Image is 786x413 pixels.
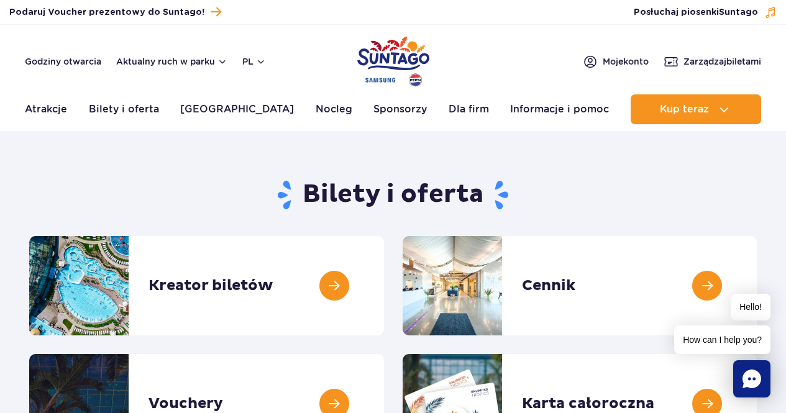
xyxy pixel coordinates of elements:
[733,360,770,397] div: Chat
[683,55,761,68] span: Zarządzaj biletami
[89,94,159,124] a: Bilety i oferta
[660,104,709,115] span: Kup teraz
[731,294,770,320] span: Hello!
[719,8,758,17] span: Suntago
[357,31,429,88] a: Park of Poland
[583,54,649,69] a: Mojekonto
[316,94,352,124] a: Nocleg
[634,6,777,19] button: Posłuchaj piosenkiSuntago
[25,94,67,124] a: Atrakcje
[9,4,221,20] a: Podaruj Voucher prezentowy do Suntago!
[29,179,757,211] h1: Bilety i oferta
[449,94,489,124] a: Dla firm
[180,94,294,124] a: [GEOGRAPHIC_DATA]
[9,6,204,19] span: Podaruj Voucher prezentowy do Suntago!
[116,57,227,66] button: Aktualny ruch w parku
[664,54,761,69] a: Zarządzajbiletami
[603,55,649,68] span: Moje konto
[25,55,101,68] a: Godziny otwarcia
[674,325,770,354] span: How can I help you?
[373,94,427,124] a: Sponsorzy
[510,94,609,124] a: Informacje i pomoc
[634,6,758,19] span: Posłuchaj piosenki
[631,94,761,124] button: Kup teraz
[242,55,266,68] button: pl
